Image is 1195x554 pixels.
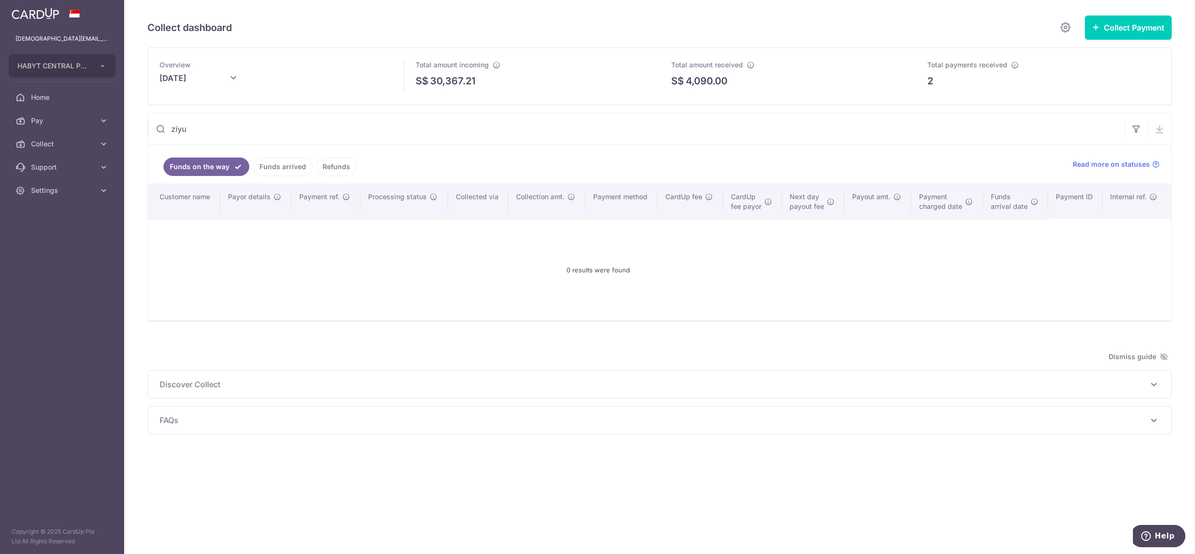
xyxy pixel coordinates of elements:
input: Search [148,113,1125,144]
span: HABYT CENTRAL PTE. LTD. [17,61,89,71]
a: Refunds [316,158,356,176]
span: FAQs [160,414,1148,426]
th: Payment ID [1048,184,1102,219]
a: Funds on the way [163,158,249,176]
span: Pay [31,116,95,126]
span: Support [31,162,95,172]
span: Overview [160,61,191,69]
p: 2 [927,74,933,88]
span: S$ [416,74,428,88]
span: Payor details [228,192,271,202]
th: Customer name [148,184,220,219]
span: Total payments received [927,61,1007,69]
span: CardUp fee payor [731,192,761,211]
iframe: Opens a widget where you can find more information [1133,525,1185,549]
p: 30,367.21 [430,74,475,88]
p: 4,090.00 [686,74,727,88]
img: CardUp [12,8,59,19]
th: Payment method [585,184,658,219]
span: Processing status [368,192,427,202]
button: HABYT CENTRAL PTE. LTD. [9,54,115,78]
p: Discover Collect [160,379,1160,390]
span: Settings [31,186,95,195]
div: 0 results were found [160,227,1036,313]
p: [DEMOGRAPHIC_DATA][EMAIL_ADDRESS][DOMAIN_NAME] [16,34,109,44]
span: Home [31,93,95,102]
span: Internal ref. [1110,192,1147,202]
span: Discover Collect [160,379,1148,390]
span: Total amount incoming [416,61,489,69]
span: Next day payout fee [790,192,824,211]
span: Help [22,7,42,16]
span: Collect [31,139,95,149]
span: Dismiss guide [1109,351,1168,363]
button: Collect Payment [1085,16,1172,40]
span: Funds arrival date [991,192,1028,211]
span: Total amount received [671,61,743,69]
span: Payment ref. [299,192,339,202]
h5: Collect dashboard [147,20,232,35]
a: Funds arrived [253,158,312,176]
a: Read more on statuses [1073,159,1160,169]
span: CardUp fee [665,192,702,202]
th: Collected via [448,184,508,219]
span: Payment charged date [919,192,962,211]
span: Read more on statuses [1073,159,1150,169]
span: Collection amt. [516,192,565,202]
p: FAQs [160,414,1160,426]
span: Payout amt. [852,192,890,202]
span: S$ [671,74,684,88]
